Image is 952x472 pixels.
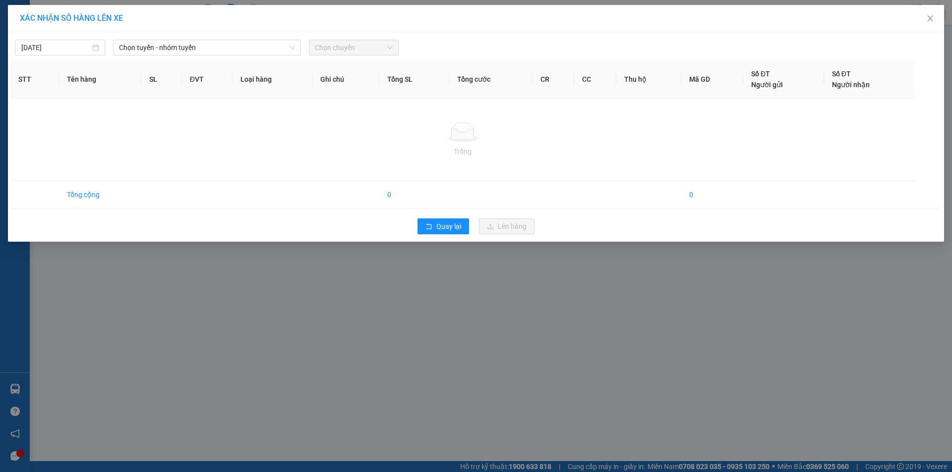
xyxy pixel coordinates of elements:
span: close [926,14,934,22]
td: 0 [379,181,449,209]
span: Số ĐT [832,70,851,78]
th: CR [533,60,575,99]
li: VP HANG NGOAI [68,42,132,53]
b: Vũng Tàu [77,54,107,62]
th: CC [574,60,616,99]
span: rollback [425,223,432,231]
th: Thu hộ [616,60,681,99]
span: environment [68,55,75,62]
div: Trống [18,146,907,157]
th: Ghi chú [312,60,380,99]
span: Chọn tuyến - nhóm tuyến [119,40,295,55]
span: down [290,45,296,51]
td: 0 [681,181,743,209]
li: VP Hàng Xanh [5,42,68,53]
span: XÁC NHẬN SỐ HÀNG LÊN XE [20,13,123,23]
img: logo.jpg [5,5,40,40]
th: Tên hàng [59,60,141,99]
th: SL [141,60,181,99]
th: Tổng SL [379,60,449,99]
th: Loại hàng [233,60,312,99]
span: environment [5,55,12,62]
span: Chọn chuyến [315,40,393,55]
span: Người gửi [751,81,783,89]
input: 15/10/2025 [21,42,90,53]
span: Người nhận [832,81,870,89]
b: 450H, [GEOGRAPHIC_DATA], P21 [5,54,66,84]
th: Mã GD [681,60,743,99]
th: ĐVT [182,60,233,99]
button: Close [916,5,944,33]
td: Tổng cộng [59,181,141,209]
button: uploadLên hàng [479,218,535,234]
th: STT [10,60,59,99]
th: Tổng cước [449,60,533,99]
span: Số ĐT [751,70,770,78]
span: Quay lại [436,221,461,232]
li: Hoa Mai [5,5,144,24]
button: rollbackQuay lại [417,218,469,234]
